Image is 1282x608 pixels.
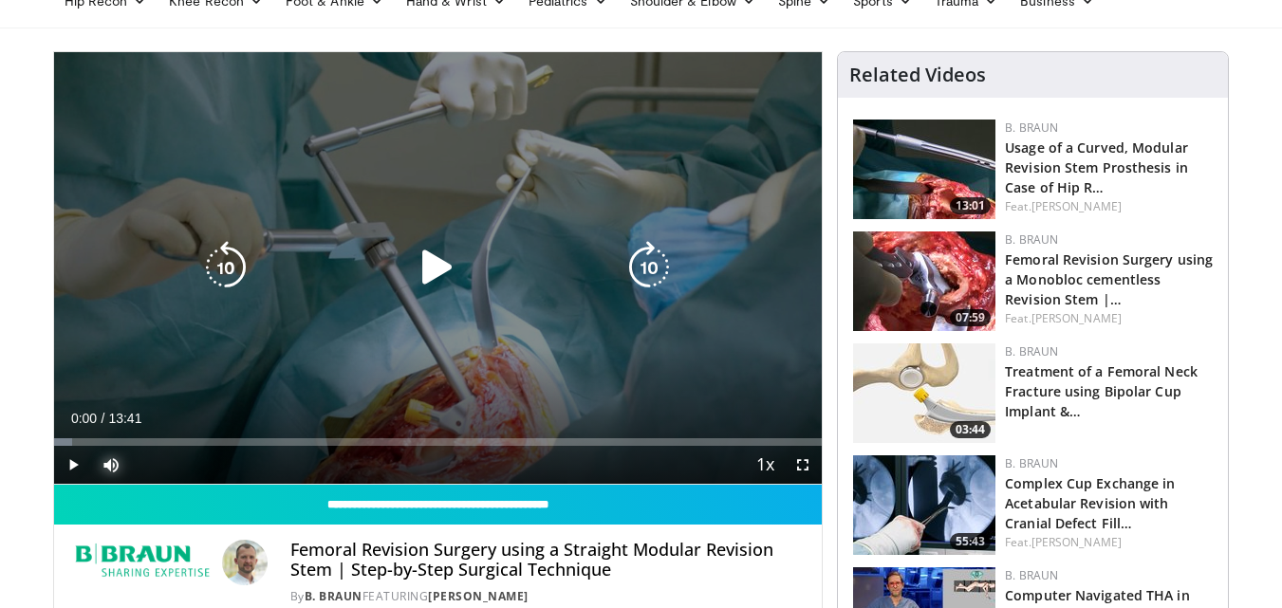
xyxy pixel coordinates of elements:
img: Avatar [222,540,268,585]
a: Usage of a Curved, Modular Revision Stem Prosthesis in Case of Hip R… [1005,138,1188,196]
a: [PERSON_NAME] [1031,534,1122,550]
div: Feat. [1005,198,1213,215]
a: [PERSON_NAME] [428,588,529,604]
span: 03:44 [950,421,991,438]
h4: Related Videos [849,64,986,86]
img: 97950487-ad54-47b6-9334-a8a64355b513.150x105_q85_crop-smart_upscale.jpg [853,231,995,331]
img: 8b64c0ca-f349-41b4-a711-37a94bb885a5.jpg.150x105_q85_crop-smart_upscale.jpg [853,455,995,555]
div: Progress Bar [54,438,823,446]
span: / [102,411,105,426]
a: [PERSON_NAME] [1031,310,1122,326]
h4: Femoral Revision Surgery using a Straight Modular Revision Stem | Step-by-Step Surgical Technique [290,540,807,580]
span: 13:41 [108,411,141,426]
div: By FEATURING [290,588,807,605]
span: 13:01 [950,197,991,214]
span: 07:59 [950,309,991,326]
a: Femoral Revision Surgery using a Monobloc cementless Revision Stem |… [1005,250,1213,308]
a: 13:01 [853,120,995,219]
img: 3f0fddff-fdec-4e4b-bfed-b21d85259955.150x105_q85_crop-smart_upscale.jpg [853,120,995,219]
div: Feat. [1005,310,1213,327]
a: B. Braun [1005,120,1058,136]
video-js: Video Player [54,52,823,485]
button: Fullscreen [784,446,822,484]
a: B. Braun [1005,567,1058,583]
a: [PERSON_NAME] [1031,198,1122,214]
a: B. Braun [1005,231,1058,248]
span: 55:43 [950,533,991,550]
img: B. Braun [69,540,214,585]
img: dd541074-bb98-4b7d-853b-83c717806bb5.jpg.150x105_q85_crop-smart_upscale.jpg [853,343,995,443]
a: 55:43 [853,455,995,555]
button: Playback Rate [746,446,784,484]
a: 07:59 [853,231,995,331]
a: B. Braun [1005,343,1058,359]
a: B. Braun [1005,455,1058,471]
a: 03:44 [853,343,995,443]
a: B. Braun [305,588,362,604]
button: Mute [92,446,130,484]
div: Feat. [1005,534,1213,551]
a: Treatment of a Femoral Neck Fracture using Bipolar Cup Implant &… [1005,362,1198,420]
button: Play [54,446,92,484]
a: Complex Cup Exchange in Acetabular Revision with Cranial Defect Fill… [1005,474,1175,532]
span: 0:00 [71,411,97,426]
